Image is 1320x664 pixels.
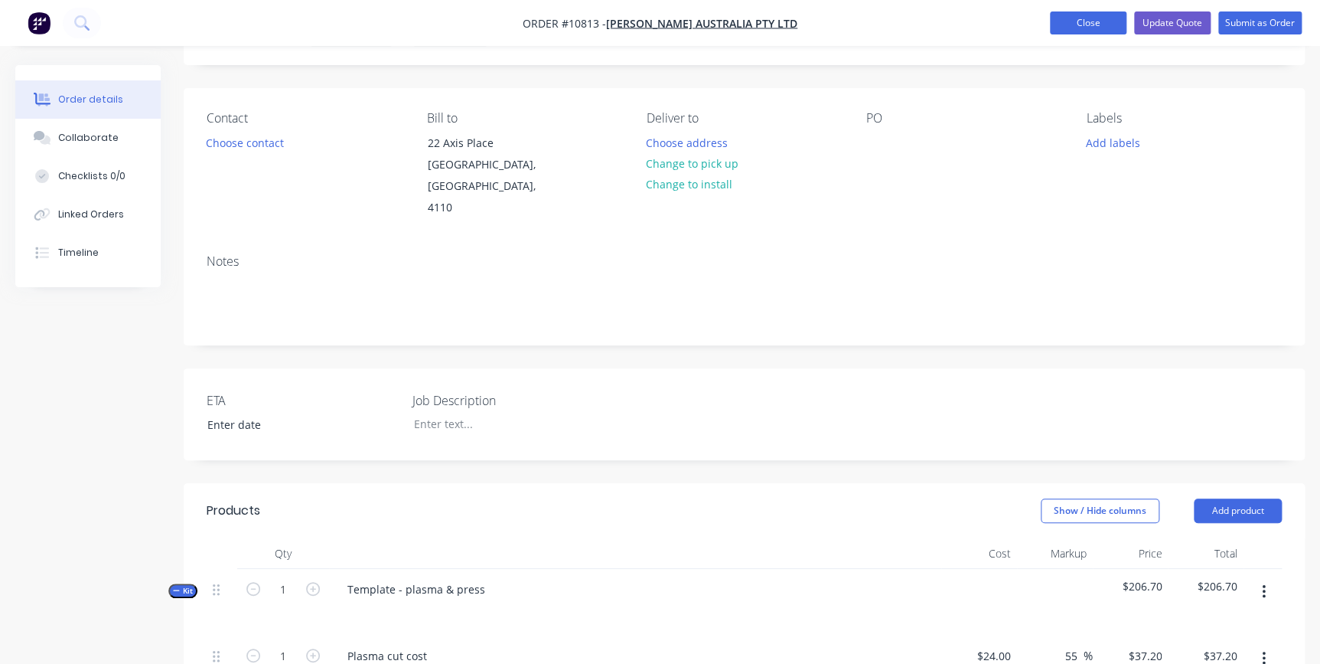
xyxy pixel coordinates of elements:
div: [GEOGRAPHIC_DATA], [GEOGRAPHIC_DATA], 4110 [427,154,554,218]
button: Choose contact [198,132,292,152]
div: Contact [207,111,402,126]
div: Bill to [426,111,621,126]
div: Price [1093,538,1168,569]
button: Submit as Order [1218,11,1302,34]
button: Change to pick up [638,153,747,174]
div: Timeline [58,246,99,260]
div: Deliver to [647,111,842,126]
div: Collaborate [58,131,119,145]
div: Qty [237,538,329,569]
div: Products [207,502,260,520]
button: Linked Orders [15,195,161,234]
button: Checklists 0/0 [15,157,161,195]
button: Add product [1194,499,1282,523]
a: [PERSON_NAME] Australia Pty Ltd [606,16,797,31]
span: $206.70 [1099,578,1162,594]
button: Order details [15,80,161,119]
button: Show / Hide columns [1041,499,1159,523]
div: Cost [941,538,1017,569]
span: Kit [173,585,193,597]
span: Order #10813 - [523,16,606,31]
label: ETA [207,391,398,410]
div: Linked Orders [58,208,124,221]
div: 22 Axis Place [427,132,554,154]
button: Close [1050,11,1126,34]
div: Template - plasma & press [335,578,497,600]
button: Timeline [15,234,161,272]
div: Labels [1087,111,1282,126]
button: Choose address [638,132,736,152]
div: Order details [58,93,123,106]
div: Markup [1017,538,1093,569]
span: $206.70 [1174,578,1237,594]
img: Factory [28,11,51,34]
div: Checklists 0/0 [58,169,125,183]
div: 22 Axis Place[GEOGRAPHIC_DATA], [GEOGRAPHIC_DATA], 4110 [414,132,567,219]
div: PO [866,111,1061,126]
input: Enter date [197,414,387,437]
button: Change to install [638,174,741,195]
button: Kit [168,584,197,598]
div: Total [1168,538,1243,569]
button: Update Quote [1134,11,1211,34]
label: Job Description [412,391,604,410]
button: Add labels [1077,132,1148,152]
button: Collaborate [15,119,161,157]
div: Notes [207,254,1282,269]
